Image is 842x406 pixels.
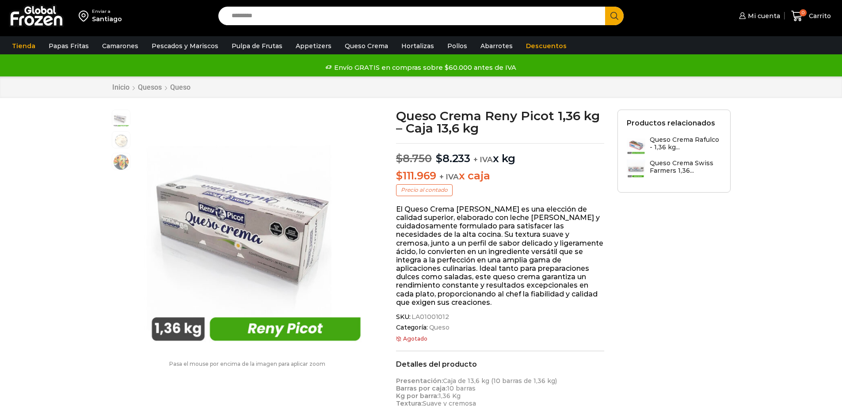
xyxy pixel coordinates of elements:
a: Queso [428,324,450,331]
strong: Presentación: [396,377,443,385]
a: Tienda [8,38,40,54]
nav: Breadcrumb [112,83,191,91]
p: Pasa el mouse por encima de la imagen para aplicar zoom [112,361,383,367]
a: 0 Carrito [789,6,833,27]
span: Mi cuenta [746,11,780,20]
span: Carrito [807,11,831,20]
span: + IVA [439,172,459,181]
a: Pollos [443,38,472,54]
a: Pescados y Mariscos [147,38,223,54]
a: Quesos [137,83,162,91]
a: Queso Crema Rafulco - 1,36 kg... [627,136,721,155]
p: x caja [396,170,604,182]
a: Camarones [98,38,143,54]
a: Queso [170,83,191,91]
span: reny-picot [112,110,130,128]
img: address-field-icon.svg [79,8,92,23]
h2: Detalles del producto [396,360,604,368]
strong: Barras por caja: [396,384,447,392]
a: Abarrotes [476,38,517,54]
a: Descuentos [522,38,571,54]
span: Categoría: [396,324,604,331]
a: Hortalizas [397,38,438,54]
a: Queso Crema Swiss Farmers 1,36... [627,159,721,178]
span: $ [436,152,442,165]
span: + IVA [473,155,493,164]
p: x kg [396,143,604,165]
span: $ [396,152,403,165]
div: Santiago [92,15,122,23]
a: Appetizers [291,38,336,54]
span: SKU: [396,313,604,321]
p: Precio al contado [396,184,453,196]
a: Papas Fritas [44,38,93,54]
a: Mi cuenta [737,7,780,25]
h3: Queso Crema Swiss Farmers 1,36... [650,159,721,175]
bdi: 111.969 [396,169,436,182]
button: Search button [605,7,624,25]
span: LA01001012 [410,313,449,321]
p: El Queso Crema [PERSON_NAME] es una elección de calidad superior, elaborado con leche [PERSON_NAM... [396,205,604,307]
span: queso crema 2 [112,132,130,149]
div: Enviar a [92,8,122,15]
bdi: 8.233 [436,152,470,165]
a: Pulpa de Frutas [227,38,287,54]
a: Inicio [112,83,130,91]
a: Queso Crema [340,38,392,54]
h3: Queso Crema Rafulco - 1,36 kg... [650,136,721,151]
strong: Kg por barra: [396,392,438,400]
h1: Queso Crema Reny Picot 1,36 kg – Caja 13,6 kg [396,110,604,134]
span: $ [396,169,403,182]
span: salmon-ahumado-2 [112,153,130,171]
span: 0 [800,9,807,16]
h2: Productos relacionados [627,119,715,127]
p: Agotado [396,336,604,342]
bdi: 8.750 [396,152,432,165]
